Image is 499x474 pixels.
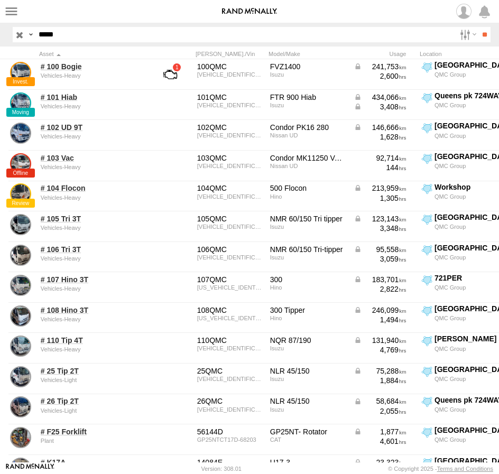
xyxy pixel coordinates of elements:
[270,71,346,78] div: Isuzu
[197,436,263,443] div: GP25NTCT17D-68203
[41,194,143,201] div: undefined
[270,345,346,351] div: Isuzu
[270,396,346,406] div: NLR 45/150
[270,376,346,382] div: Isuzu
[270,92,346,102] div: FTR 900 Hiab
[41,366,143,376] a: # 25 Tip 2T
[10,245,31,266] a: View Asset Details
[41,133,143,140] div: undefined
[201,466,242,472] div: Version: 308.01
[10,153,31,174] a: View Asset Details
[354,62,406,71] div: Data from Vehicle CANbus
[10,183,31,205] a: View Asset Details
[354,275,406,284] div: Data from Vehicle CANbus
[354,366,406,376] div: Data from Vehicle CANbus
[197,224,263,230] div: JAANMR85EL7100641
[197,458,263,467] div: 14084E
[270,245,346,254] div: NMR 60/150 Tri-tipper
[6,463,54,474] a: Visit our Website
[197,376,263,382] div: JAANLR85EJ7104031
[354,163,406,172] div: 144
[270,458,346,467] div: U17-3
[270,406,346,413] div: Isuzu
[270,284,346,291] div: Hino
[196,50,264,58] div: [PERSON_NAME]./Vin
[197,153,263,163] div: 103QMC
[41,346,143,352] div: undefined
[197,254,263,261] div: JAANMR85EM7100105
[197,366,263,376] div: 25QMC
[41,438,143,444] div: undefined
[41,427,143,436] a: # F25 Forklift
[41,285,143,292] div: undefined
[270,436,346,443] div: CAT
[197,132,263,138] div: JNBPKC8EL00H00629
[270,183,346,193] div: 500 Flocon
[151,62,190,87] a: View Asset with Fault/s
[41,92,143,102] a: # 101 Hiab
[197,275,263,284] div: 107QMC
[10,123,31,144] a: View Asset Details
[270,305,346,315] div: 300 Tipper
[270,153,346,163] div: Condor MK11250 VACTRUCK
[197,427,263,436] div: 56144D
[197,396,263,406] div: 26QMC
[197,336,263,345] div: 110QMC
[354,305,406,315] div: Data from Vehicle CANbus
[197,284,263,291] div: JHHACS3H30K003050
[41,396,143,406] a: # 26 Tip 2T
[354,458,406,467] div: Data from Vehicle CANbus
[354,153,406,163] div: 92,714
[354,123,406,132] div: Data from Vehicle CANbus
[197,245,263,254] div: 106QMC
[41,255,143,262] div: undefined
[270,224,346,230] div: Isuzu
[270,102,346,108] div: Isuzu
[270,315,346,321] div: Hino
[270,193,346,200] div: Hino
[354,315,406,324] div: 1,494
[10,336,31,357] a: View Asset Details
[10,92,31,114] a: View Asset Details
[269,50,348,58] div: Model/Make
[41,275,143,284] a: # 107 Hino 3T
[354,183,406,193] div: Data from Vehicle CANbus
[354,132,406,142] div: 1,628
[41,377,143,383] div: undefined
[354,193,406,203] div: 1,305
[10,305,31,327] a: View Asset Details
[354,224,406,233] div: 3,348
[197,123,263,132] div: 102QMC
[354,406,406,416] div: 2,055
[354,245,406,254] div: Data from Vehicle CANbus
[354,396,406,406] div: Data from Vehicle CANbus
[41,183,143,193] a: # 104 Flocon
[456,27,478,42] label: Search Filter Options
[270,275,346,284] div: 300
[354,345,406,355] div: 4,769
[354,102,406,111] div: Data from Vehicle CANbus
[41,316,143,322] div: undefined
[26,27,35,42] label: Search Query
[270,123,346,132] div: Condor PK16 280
[354,436,406,446] div: 4,601
[270,132,346,138] div: Nissan UD
[197,305,263,315] div: 108QMC
[41,225,143,231] div: undefined
[197,345,263,351] div: JAAN1R75HM7100063
[197,62,263,71] div: 100QMC
[270,427,346,436] div: GP25NT- Rotator
[388,466,493,472] div: © Copyright 2025 -
[41,164,143,170] div: undefined
[197,214,263,224] div: 105QMC
[197,315,263,321] div: JHHACS3H60K001714
[270,214,346,224] div: NMR 60/150 Tri tipper
[354,336,406,345] div: Data from Vehicle CANbus
[437,466,493,472] a: Terms and Conditions
[270,163,346,169] div: Nissan UD
[197,163,263,169] div: JNBMKB8EL00L00619
[41,214,143,224] a: # 105 Tri 3T
[10,275,31,296] a: View Asset Details
[354,254,406,264] div: 3,059
[10,366,31,387] a: View Asset Details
